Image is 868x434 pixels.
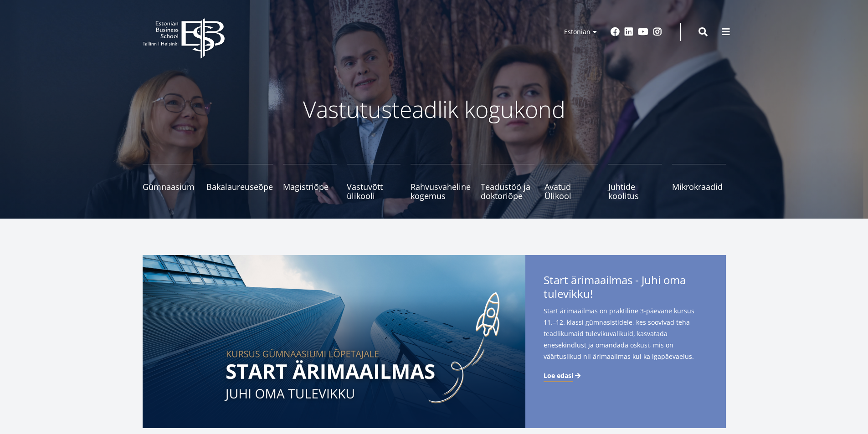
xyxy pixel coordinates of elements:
[608,164,662,200] a: Juhtide koolitus
[544,287,593,301] span: tulevikku!
[672,164,726,200] a: Mikrokraadid
[544,305,708,362] span: Start ärimaailmas on praktiline 3-päevane kursus 11.–12. klassi gümnasistidele, kes soovivad teha...
[143,164,196,200] a: Gümnaasium
[206,182,273,191] span: Bakalaureuseõpe
[544,164,598,200] a: Avatud Ülikool
[544,182,598,200] span: Avatud Ülikool
[672,182,726,191] span: Mikrokraadid
[638,27,648,36] a: Youtube
[347,164,401,200] a: Vastuvõtt ülikooli
[283,164,337,200] a: Magistriõpe
[193,96,676,123] p: Vastutusteadlik kogukond
[624,27,633,36] a: Linkedin
[411,182,471,200] span: Rahvusvaheline kogemus
[608,182,662,200] span: Juhtide koolitus
[411,164,471,200] a: Rahvusvaheline kogemus
[206,164,273,200] a: Bakalaureuseõpe
[611,27,620,36] a: Facebook
[143,182,196,191] span: Gümnaasium
[481,182,534,200] span: Teadustöö ja doktoriõpe
[481,164,534,200] a: Teadustöö ja doktoriõpe
[143,255,525,428] img: Start arimaailmas
[544,371,582,380] a: Loe edasi
[347,182,401,200] span: Vastuvõtt ülikooli
[544,371,573,380] span: Loe edasi
[283,182,337,191] span: Magistriõpe
[653,27,662,36] a: Instagram
[544,273,708,303] span: Start ärimaailmas - Juhi oma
